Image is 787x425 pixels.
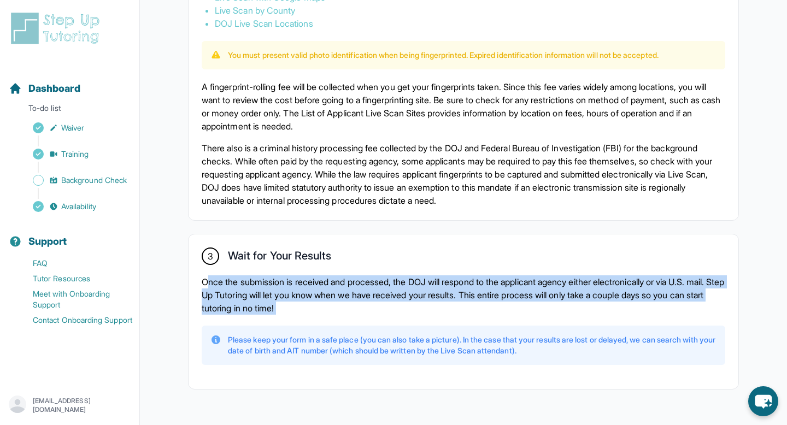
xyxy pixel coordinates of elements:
[33,397,131,414] p: [EMAIL_ADDRESS][DOMAIN_NAME]
[4,63,135,101] button: Dashboard
[9,396,131,415] button: [EMAIL_ADDRESS][DOMAIN_NAME]
[215,18,313,29] a: DOJ Live Scan Locations
[61,175,127,186] span: Background Check
[9,120,139,135] a: Waiver
[228,50,659,61] p: You must present valid photo identification when being fingerprinted. Expired identification info...
[9,199,139,214] a: Availability
[208,250,213,263] span: 3
[28,81,80,96] span: Dashboard
[9,11,106,46] img: logo
[61,149,89,160] span: Training
[9,173,139,188] a: Background Check
[61,122,84,133] span: Waiver
[215,5,295,16] a: Live Scan by County
[9,271,139,286] a: Tutor Resources
[228,249,331,267] h2: Wait for Your Results
[202,275,725,315] p: Once the submission is received and processed, the DOJ will respond to the applicant agency eithe...
[9,286,139,312] a: Meet with Onboarding Support
[9,256,139,271] a: FAQ
[9,146,139,162] a: Training
[61,201,96,212] span: Availability
[202,141,725,207] p: There also is a criminal history processing fee collected by the DOJ and Federal Bureau of Invest...
[4,103,135,118] p: To-do list
[9,81,80,96] a: Dashboard
[28,234,67,249] span: Support
[748,386,778,416] button: chat-button
[4,216,135,253] button: Support
[202,80,725,133] p: A fingerprint-rolling fee will be collected when you get your fingerprints taken. Since this fee ...
[9,312,139,328] a: Contact Onboarding Support
[228,334,716,356] p: Please keep your form in a safe place (you can also take a picture). In the case that your result...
